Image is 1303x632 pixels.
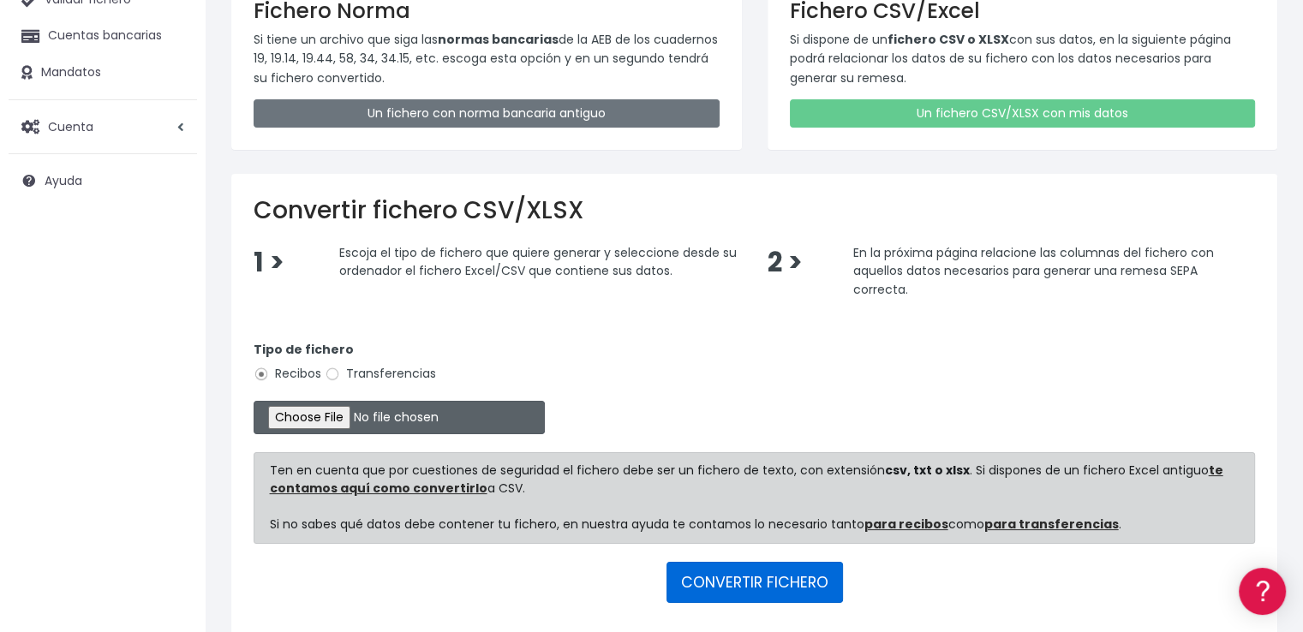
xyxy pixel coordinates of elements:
p: Si tiene un archivo que siga las de la AEB de los cuadernos 19, 19.14, 19.44, 58, 34, 34.15, etc.... [254,30,720,87]
a: Ayuda [9,163,197,199]
span: 1 > [254,244,284,281]
div: Información general [17,119,326,135]
a: Formatos [17,217,326,243]
a: para recibos [864,516,948,533]
span: Escoja el tipo de fichero que quiere generar y seleccione desde su ordenador el fichero Excel/CSV... [339,243,737,279]
a: Cuentas bancarias [9,18,197,54]
button: CONVERTIR FICHERO [666,562,843,603]
a: Cuenta [9,109,197,145]
a: para transferencias [984,516,1119,533]
span: 2 > [767,244,802,281]
strong: csv, txt o xlsx [885,462,970,479]
div: Ten en cuenta que por cuestiones de seguridad el fichero debe ser un fichero de texto, con extens... [254,452,1255,544]
div: Convertir ficheros [17,189,326,206]
a: Perfiles de empresas [17,296,326,323]
strong: Tipo de fichero [254,341,354,358]
a: Información general [17,146,326,172]
div: Programadores [17,411,326,427]
p: Si dispone de un con sus datos, en la siguiente página podrá relacionar los datos de su fichero c... [790,30,1256,87]
label: Recibos [254,365,321,383]
span: Ayuda [45,172,82,189]
label: Transferencias [325,365,436,383]
a: Mandatos [9,55,197,91]
a: General [17,367,326,394]
a: Videotutoriales [17,270,326,296]
a: POWERED BY ENCHANT [236,493,330,510]
span: Cuenta [48,117,93,134]
a: Un fichero CSV/XLSX con mis datos [790,99,1256,128]
div: Facturación [17,340,326,356]
span: En la próxima página relacione las columnas del fichero con aquellos datos necesarios para genera... [852,243,1213,297]
strong: normas bancarias [438,31,559,48]
h2: Convertir fichero CSV/XLSX [254,196,1255,225]
a: Problemas habituales [17,243,326,270]
strong: fichero CSV o XLSX [888,31,1009,48]
a: te contamos aquí como convertirlo [270,462,1223,497]
a: API [17,438,326,464]
a: Un fichero con norma bancaria antiguo [254,99,720,128]
button: Contáctanos [17,458,326,488]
